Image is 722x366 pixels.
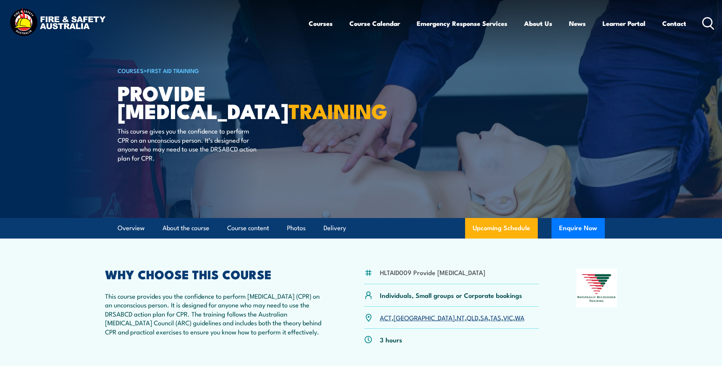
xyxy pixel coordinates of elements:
a: Emergency Response Services [417,13,507,33]
p: This course provides you the confidence to perform [MEDICAL_DATA] (CPR) on an unconscious person.... [105,291,327,336]
a: COURSES [118,66,143,75]
a: Delivery [324,218,346,238]
a: About the course [163,218,209,238]
a: Contact [662,13,686,33]
a: NT [457,313,465,322]
a: WA [515,313,524,322]
img: Nationally Recognised Training logo. [576,269,617,307]
a: Learner Portal [602,13,645,33]
strong: TRAINING [288,94,387,126]
a: VIC [503,313,513,322]
p: This course gives you the confidence to perform CPR on an unconscious person. It’s designed for a... [118,126,257,162]
p: Individuals, Small groups or Corporate bookings [380,291,522,299]
a: [GEOGRAPHIC_DATA] [394,313,455,322]
a: Courses [309,13,333,33]
a: TAS [490,313,501,322]
a: Photos [287,218,306,238]
a: First Aid Training [147,66,199,75]
p: , , , , , , , [380,313,524,322]
a: Upcoming Schedule [465,218,538,239]
h2: WHY CHOOSE THIS COURSE [105,269,327,279]
h6: > [118,66,306,75]
a: SA [480,313,488,322]
a: Overview [118,218,145,238]
h1: Provide [MEDICAL_DATA] [118,84,306,119]
a: News [569,13,586,33]
a: Course Calendar [349,13,400,33]
a: QLD [467,313,478,322]
button: Enquire Now [551,218,605,239]
a: Course content [227,218,269,238]
p: 3 hours [380,335,402,344]
li: HLTAID009 Provide [MEDICAL_DATA] [380,268,485,277]
a: About Us [524,13,552,33]
a: ACT [380,313,392,322]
